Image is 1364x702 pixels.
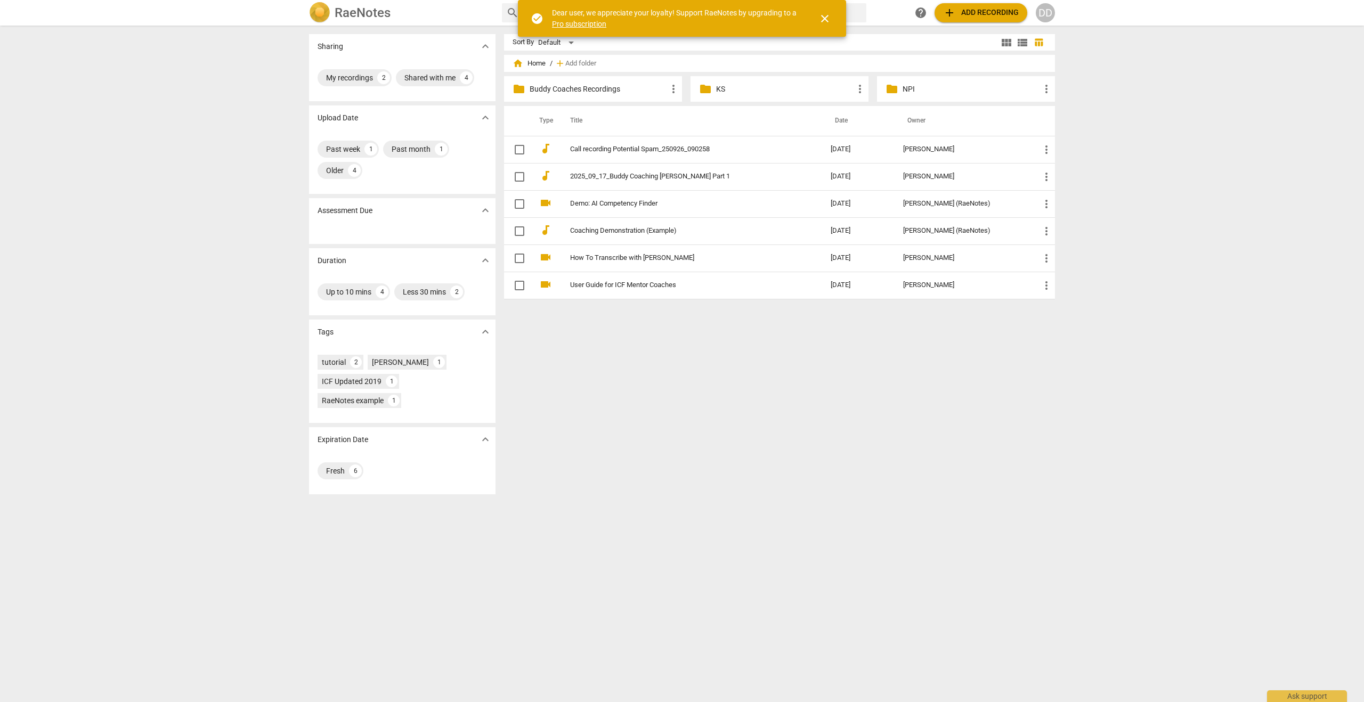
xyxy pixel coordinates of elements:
[539,142,552,155] span: audiotrack
[539,251,552,264] span: videocam
[477,324,493,340] button: Show more
[1040,170,1053,183] span: more_vert
[531,12,543,25] span: check_circle
[570,145,792,153] a: Call recording Potential Spam_250926_090258
[479,204,492,217] span: expand_more
[350,356,362,368] div: 2
[570,281,792,289] a: User Guide for ICF Mentor Coaches
[903,254,1023,262] div: [PERSON_NAME]
[513,58,523,69] span: home
[570,227,792,235] a: Coaching Demonstration (Example)
[699,83,712,95] span: folder
[477,252,493,268] button: Show more
[1267,690,1347,702] div: Ask support
[1000,36,1013,49] span: view_module
[1016,36,1029,49] span: view_list
[388,395,400,406] div: 1
[539,197,552,209] span: videocam
[433,356,445,368] div: 1
[903,84,1040,95] p: NPI
[386,376,397,387] div: 1
[822,217,895,244] td: [DATE]
[822,136,895,163] td: [DATE]
[372,357,429,368] div: [PERSON_NAME]
[552,20,606,28] a: Pro subscription
[513,38,534,46] div: Sort By
[570,200,792,208] a: Demo: AI Competency Finder
[309,2,493,23] a: LogoRaeNotes
[479,111,492,124] span: expand_more
[903,173,1023,181] div: [PERSON_NAME]
[539,169,552,182] span: audiotrack
[1034,37,1044,47] span: table_chart
[349,464,362,477] div: 6
[1040,252,1053,265] span: more_vert
[326,466,345,476] div: Fresh
[555,58,565,69] span: add
[903,200,1023,208] div: [PERSON_NAME] (RaeNotes)
[557,106,822,136] th: Title
[812,6,838,31] button: Close
[903,145,1023,153] div: [PERSON_NAME]
[822,190,895,217] td: [DATE]
[479,254,492,267] span: expand_more
[335,5,391,20] h2: RaeNotes
[552,7,799,29] div: Dear user, we appreciate your loyalty! Support RaeNotes by upgrading to a
[318,326,334,338] p: Tags
[348,164,361,177] div: 4
[479,40,492,53] span: expand_more
[1040,225,1053,238] span: more_vert
[903,227,1023,235] div: [PERSON_NAME] (RaeNotes)
[364,143,377,156] div: 1
[530,84,667,95] p: Buddy Coaches Recordings
[818,12,831,25] span: close
[322,357,346,368] div: tutorial
[326,165,344,176] div: Older
[318,434,368,445] p: Expiration Date
[318,112,358,124] p: Upload Date
[376,285,388,298] div: 4
[822,272,895,299] td: [DATE]
[326,144,360,154] div: Past week
[716,84,854,95] p: KS
[822,106,895,136] th: Date
[309,2,330,23] img: Logo
[914,6,927,19] span: help
[479,433,492,446] span: expand_more
[1040,198,1053,210] span: more_vert
[854,83,866,95] span: more_vert
[903,281,1023,289] div: [PERSON_NAME]
[550,60,553,68] span: /
[506,6,519,19] span: search
[538,34,578,51] div: Default
[943,6,956,19] span: add
[322,395,384,406] div: RaeNotes example
[570,254,792,262] a: How To Transcribe with [PERSON_NAME]
[1040,83,1053,95] span: more_vert
[318,41,343,52] p: Sharing
[565,60,596,68] span: Add folder
[513,83,525,95] span: folder
[822,163,895,190] td: [DATE]
[460,71,473,84] div: 4
[477,202,493,218] button: Show more
[1036,3,1055,22] button: DD
[326,72,373,83] div: My recordings
[1040,279,1053,292] span: more_vert
[539,278,552,291] span: videocam
[477,38,493,54] button: Show more
[392,144,431,154] div: Past month
[935,3,1027,22] button: Upload
[539,224,552,236] span: audiotrack
[1040,143,1053,156] span: more_vert
[404,72,456,83] div: Shared with me
[450,285,463,298] div: 2
[911,3,930,22] a: Help
[570,173,792,181] a: 2025_09_17_Buddy Coaching [PERSON_NAME] Part 1
[318,205,372,216] p: Assessment Due
[667,83,680,95] span: more_vert
[943,6,1019,19] span: Add recording
[326,287,371,297] div: Up to 10 mins
[895,106,1032,136] th: Owner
